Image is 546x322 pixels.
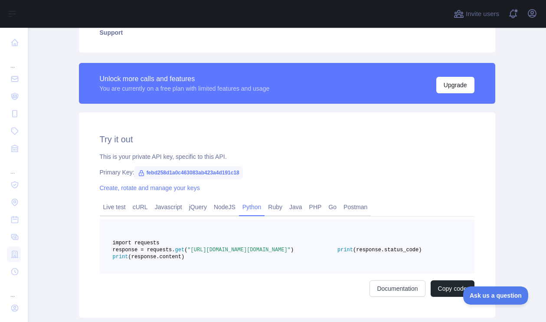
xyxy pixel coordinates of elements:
h2: Try it out [100,133,474,145]
a: jQuery [186,200,210,214]
a: Support [89,23,485,42]
span: "[URL][DOMAIN_NAME][DOMAIN_NAME]" [187,247,291,253]
div: ... [7,281,21,299]
span: print [337,247,353,253]
span: ) [291,247,294,253]
div: Primary Key: [100,168,474,177]
button: Invite users [452,7,501,21]
div: This is your private API key, specific to this API. [100,152,474,161]
a: Go [325,200,340,214]
a: NodeJS [210,200,239,214]
span: febd258d1a0c463083ab423a4d191c18 [134,166,243,179]
a: Create, rotate and manage your keys [100,184,200,191]
span: ( [184,247,187,253]
a: PHP [306,200,325,214]
a: Postman [340,200,371,214]
div: ... [7,52,21,69]
iframe: Toggle Customer Support [463,286,529,305]
a: Ruby [265,200,286,214]
span: import requests [113,240,160,246]
a: Python [239,200,265,214]
div: ... [7,158,21,175]
a: cURL [129,200,151,214]
span: response = requests. [113,247,175,253]
a: Live test [100,200,129,214]
button: Copy code [431,280,474,297]
div: You are currently on a free plan with limited features and usage [100,84,270,93]
span: (response.status_code) [353,247,422,253]
span: print [113,254,128,260]
div: Unlock more calls and features [100,74,270,84]
a: Java [286,200,306,214]
a: Documentation [369,280,425,297]
span: Invite users [466,9,499,19]
span: get [175,247,185,253]
a: Javascript [151,200,186,214]
span: (response.content) [128,254,185,260]
button: Upgrade [436,77,474,93]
